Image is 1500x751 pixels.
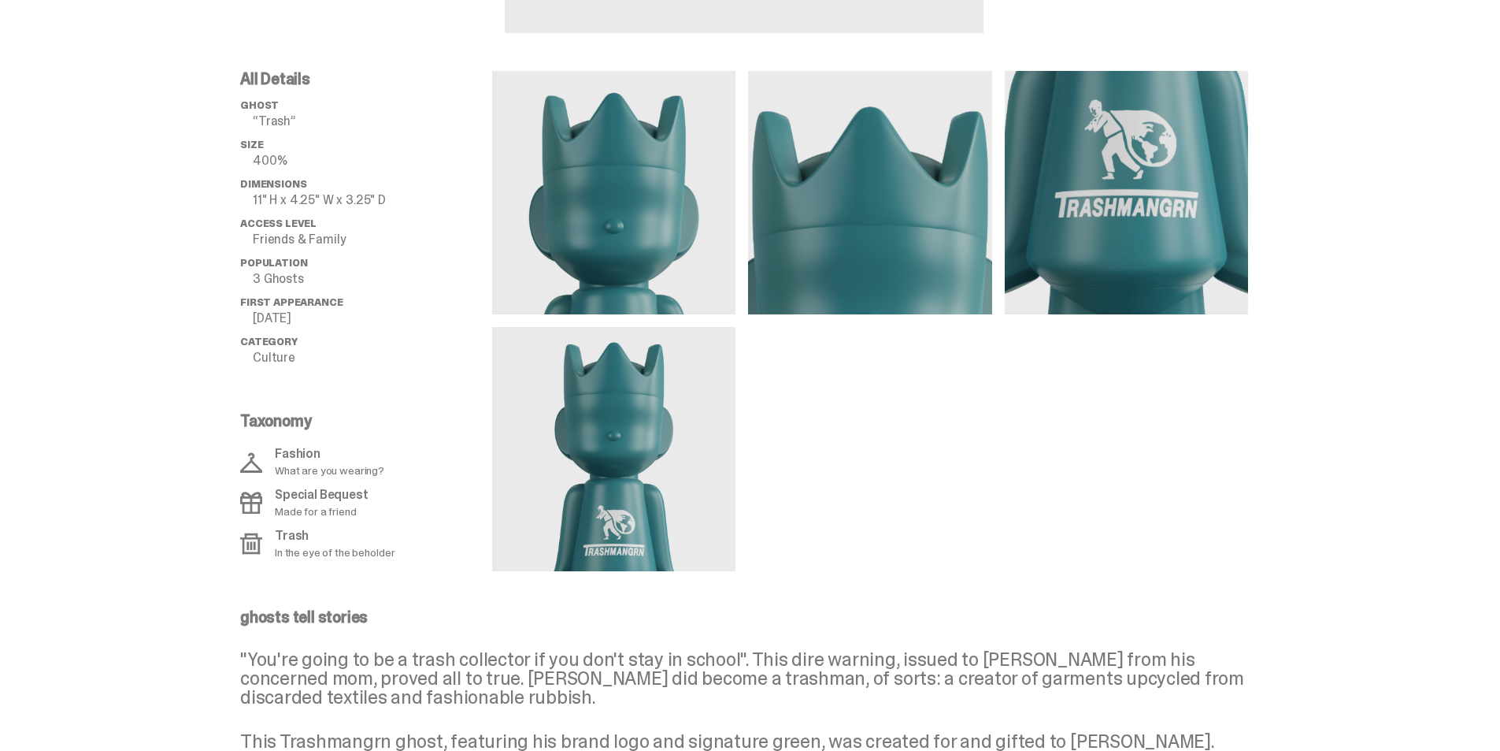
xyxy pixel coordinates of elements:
[275,448,384,460] p: Fashion
[240,99,279,112] span: ghost
[275,530,394,542] p: Trash
[240,413,483,429] p: Taxonomy
[253,233,492,246] p: Friends & Family
[240,335,298,348] span: Category
[240,650,1248,707] p: "You're going to be a trash collector if you don't stay in school". This dire warning, issued to ...
[253,273,492,285] p: 3 Ghosts
[240,732,1248,751] p: This Trashmangrn ghost, featuring his brand logo and signature green, was created for and gifted ...
[240,71,492,87] p: All Details
[275,489,369,501] p: Special Bequest
[253,351,492,364] p: Culture
[240,177,306,191] span: Dimensions
[240,296,343,309] span: First Appearance
[275,506,369,517] p: Made for a friend
[492,71,735,314] img: media gallery image
[240,609,1248,625] p: ghosts tell stories
[240,217,317,230] span: Access Level
[240,138,263,151] span: Size
[1005,71,1248,314] img: media gallery image
[275,547,394,558] p: In the eye of the beholder
[253,115,492,128] p: “Trash”
[253,154,492,167] p: 400%
[240,256,307,270] span: Population
[253,312,492,325] p: [DATE]
[253,194,492,206] p: 11" H x 4.25" W x 3.25" D
[748,71,991,314] img: media gallery image
[492,327,735,571] img: media gallery image
[275,465,384,476] p: What are you wearing?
